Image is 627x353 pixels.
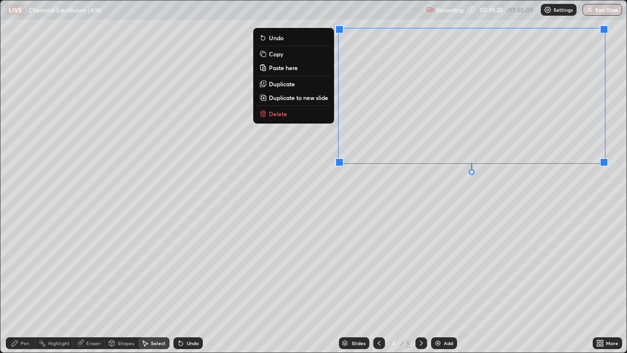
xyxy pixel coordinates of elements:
[86,341,101,346] div: Eraser
[269,94,328,101] p: Duplicate to new slide
[389,340,399,346] div: 4
[269,80,295,88] p: Duplicate
[187,341,199,346] div: Undo
[269,110,287,118] p: Delete
[406,339,411,348] div: 5
[257,92,330,103] button: Duplicate to new slide
[582,4,622,16] button: End Class
[586,6,594,14] img: end-class-cross
[257,78,330,90] button: Duplicate
[257,48,330,60] button: Copy
[257,32,330,44] button: Undo
[426,6,434,14] img: recording.375f2c34.svg
[434,339,442,347] img: add-slide-button
[151,341,166,346] div: Select
[554,7,573,12] p: Settings
[21,341,29,346] div: Pen
[444,341,453,346] div: Add
[269,34,284,42] p: Undo
[352,341,365,346] div: Slides
[269,64,298,72] p: Paste here
[606,341,618,346] div: More
[269,50,283,58] p: Copy
[118,341,134,346] div: Shapes
[401,340,404,346] div: /
[9,6,22,14] p: LIVE
[257,108,330,120] button: Delete
[29,6,101,14] p: Chemical Equilibrium (4/6)
[436,6,463,14] p: Recording
[257,62,330,74] button: Paste here
[544,6,552,14] img: class-settings-icons
[48,341,70,346] div: Highlight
